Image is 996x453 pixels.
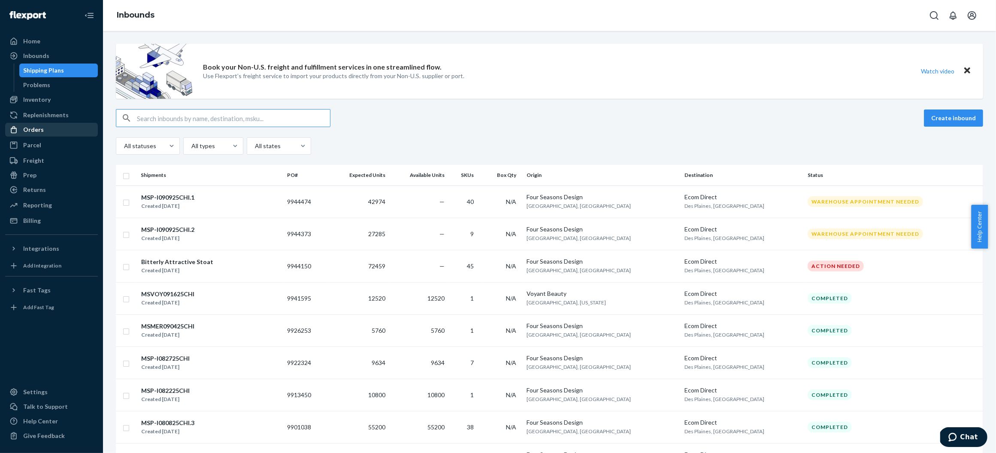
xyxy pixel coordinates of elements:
div: Four Seasons Design [527,257,678,266]
div: MSP-I082225CHI [141,386,190,395]
a: Add Integration [5,259,98,273]
div: Billing [23,216,41,225]
input: All statuses [123,142,124,150]
span: 42974 [368,198,385,205]
ol: breadcrumbs [110,3,161,28]
th: PO# [284,165,327,185]
span: 9634 [431,359,445,366]
span: 27285 [368,230,385,237]
div: Prep [23,171,36,179]
div: Created [DATE] [141,298,194,307]
span: 38 [467,423,474,431]
span: 12520 [368,295,385,302]
div: Replenishments [23,111,69,119]
div: Ecom Direct [684,257,801,266]
th: Box Qty [481,165,523,185]
span: [GEOGRAPHIC_DATA], [US_STATE] [527,299,606,306]
div: Four Seasons Design [527,322,678,330]
a: Inbounds [117,10,154,20]
span: 10800 [427,391,445,398]
div: Ecom Direct [684,418,801,427]
div: Ecom Direct [684,386,801,395]
div: MSP-I090925CHI.1 [141,193,194,202]
button: Give Feedback [5,429,98,443]
div: MSP-I080825CHI.3 [141,419,194,427]
a: Prep [5,168,98,182]
div: Created [DATE] [141,427,194,436]
div: Integrations [23,244,59,253]
span: N/A [506,423,516,431]
button: Talk to Support [5,400,98,413]
span: 55200 [427,423,445,431]
span: N/A [506,230,516,237]
input: Search inbounds by name, destination, msku... [137,109,330,127]
span: Des Plaines, [GEOGRAPHIC_DATA] [684,235,764,241]
div: Help Center [23,417,58,426]
span: 10800 [368,391,385,398]
span: 7 [471,359,474,366]
a: Settings [5,385,98,399]
button: Close Navigation [81,7,98,24]
div: Ecom Direct [684,322,801,330]
button: Integrations [5,242,98,255]
div: Problems [24,81,51,89]
div: Ecom Direct [684,354,801,362]
span: N/A [506,391,516,398]
div: Shipping Plans [24,66,64,75]
td: 9944474 [284,185,327,218]
div: MSMER090425CHI [141,322,194,331]
button: Create inbound [924,109,983,127]
div: Completed [808,357,852,368]
div: Parcel [23,141,41,149]
span: — [439,198,445,205]
span: [GEOGRAPHIC_DATA], [GEOGRAPHIC_DATA] [527,235,631,241]
td: 9944373 [284,218,327,250]
div: MSP-I082725CHI [141,354,190,363]
div: Add Fast Tag [23,304,54,311]
th: Shipments [137,165,284,185]
span: [GEOGRAPHIC_DATA], [GEOGRAPHIC_DATA] [527,203,631,209]
th: SKUs [448,165,481,185]
div: Freight [23,156,44,165]
button: Open Search Box [926,7,943,24]
td: 9926253 [284,314,327,347]
div: Bitterly Attractive Stoat [141,258,213,266]
span: [GEOGRAPHIC_DATA], [GEOGRAPHIC_DATA] [527,428,631,435]
div: Give Feedback [23,432,65,440]
div: Inbounds [23,52,49,60]
span: Des Plaines, [GEOGRAPHIC_DATA] [684,364,764,370]
div: Warehouse Appointment Needed [808,196,923,207]
button: Open notifications [945,7,962,24]
div: Completed [808,325,852,336]
div: Four Seasons Design [527,354,678,362]
a: Add Fast Tag [5,301,98,314]
span: [GEOGRAPHIC_DATA], [GEOGRAPHIC_DATA] [527,331,631,338]
a: Reporting [5,198,98,212]
a: Inbounds [5,49,98,63]
th: Status [804,165,983,185]
th: Origin [523,165,681,185]
div: Ecom Direct [684,193,801,201]
span: N/A [506,327,516,334]
span: 45 [467,262,474,270]
span: 9634 [372,359,385,366]
div: Four Seasons Design [527,193,678,201]
a: Problems [19,78,98,92]
span: Des Plaines, [GEOGRAPHIC_DATA] [684,299,764,306]
div: Completed [808,422,852,432]
div: Fast Tags [23,286,51,295]
span: 55200 [368,423,385,431]
a: Home [5,34,98,48]
span: 5760 [372,327,385,334]
span: N/A [506,359,516,366]
td: 9901038 [284,411,327,443]
div: Warehouse Appointment Needed [808,228,923,239]
button: Watch video [915,65,960,77]
p: Use Flexport’s freight service to import your products directly from your Non-U.S. supplier or port. [203,72,464,80]
span: — [439,230,445,237]
a: Inventory [5,93,98,106]
div: Add Integration [23,262,61,269]
div: Completed [808,389,852,400]
div: Home [23,37,40,46]
span: 1 [471,391,474,398]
